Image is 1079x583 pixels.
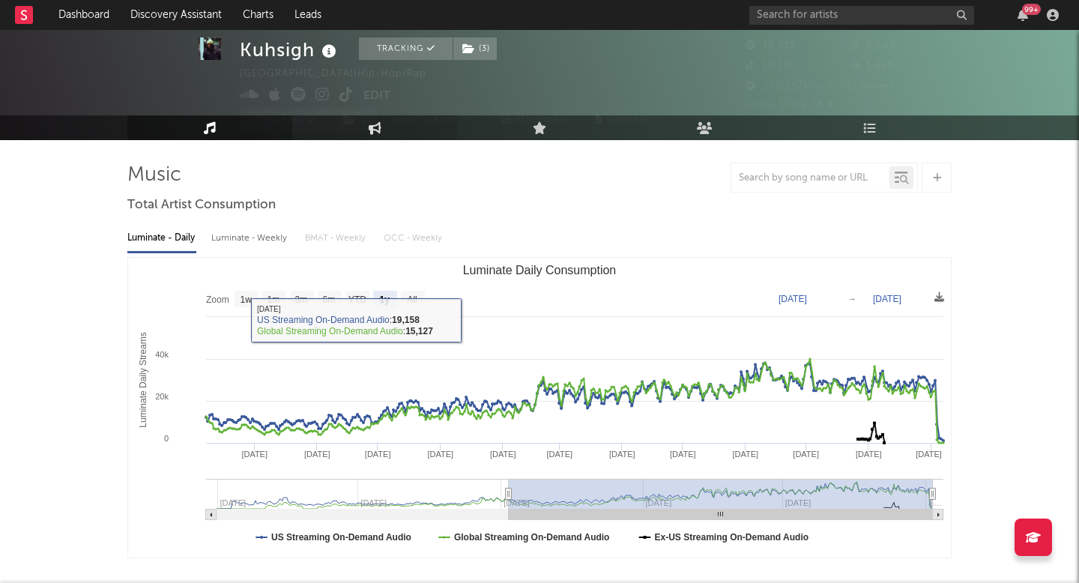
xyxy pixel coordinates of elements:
a: Benchmark [494,109,580,131]
div: Luminate - Weekly [211,226,290,251]
div: [GEOGRAPHIC_DATA] | Hip-Hop/Rap [240,65,444,83]
text: [DATE] [779,294,807,304]
text: [DATE] [304,450,330,459]
span: Total Artist Consumption [127,196,276,214]
text: 3m [295,294,308,305]
span: ( 3 ) [453,37,498,60]
svg: Luminate Daily Consumption [128,258,951,558]
span: 288,257 Monthly Listeners [746,82,895,91]
text: 1w [241,294,253,305]
text: 6m [323,294,336,305]
text: 20k [155,392,169,401]
div: Luminate - Daily [127,226,196,251]
text: 1y [380,294,390,305]
button: Summary [587,109,659,131]
text: Luminate Daily Consumption [463,264,617,277]
text: [DATE] [793,450,819,459]
text: [DATE] [670,450,696,459]
text: [DATE] [427,450,453,459]
button: 99+ [1018,9,1028,21]
span: ( 3 ) [333,109,378,131]
text: [DATE] [490,450,516,459]
span: 10,100 [746,61,797,71]
text: 1m [268,294,280,305]
text: US Streaming On-Demand Audio [271,532,411,543]
text: [DATE] [732,450,758,459]
text: [DATE] [873,294,901,304]
text: [DATE] [241,450,268,459]
text: 0 [164,434,169,443]
span: Benchmark [515,112,572,130]
span: Jump Score: 76.4 [746,100,834,109]
text: [DATE] [546,450,572,459]
button: Tracking [240,109,333,131]
text: [DATE] [916,450,942,459]
text: 40k [155,350,169,359]
text: [DATE] [856,450,882,459]
button: (3) [453,37,497,60]
text: Zoom [206,294,229,305]
span: 6,660 [849,41,896,51]
span: 16,572 [746,41,796,51]
text: [DATE] [365,450,391,459]
text: S… [928,498,942,507]
text: Luminate Daily Streams [138,332,148,427]
text: YTD [348,294,366,305]
input: Search for artists [749,6,974,25]
span: 1,620 [849,61,894,71]
button: Edit [363,87,390,106]
text: Ex-US Streaming On-Demand Audio [655,532,809,543]
input: Search by song name or URL [731,172,889,184]
text: → [847,294,856,304]
button: Tracking [359,37,453,60]
text: All [407,294,417,305]
button: (3) [334,109,378,131]
text: [DATE] [609,450,635,459]
div: Kuhsigh [240,37,340,62]
div: 99 + [1022,4,1041,15]
button: Email AlertsOff [385,109,486,131]
text: Global Streaming On-Demand Audio [454,532,610,543]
